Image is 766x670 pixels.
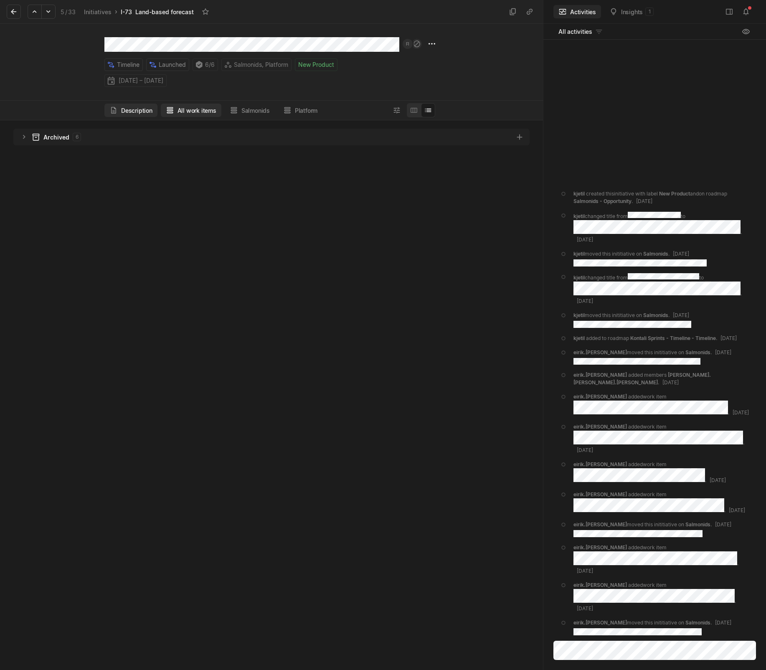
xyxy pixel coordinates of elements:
span: Salmonids, Platform [234,59,288,71]
span: [DATE] [577,236,593,243]
div: 6 [73,133,81,141]
span: eirik.[PERSON_NAME] [573,424,627,430]
span: New Product [298,59,334,71]
span: eirik.[PERSON_NAME] [573,372,627,378]
div: moved this inititiative on . [573,619,731,635]
button: Platform [278,104,322,117]
span: [DATE] [715,521,731,528]
span: [DATE] [577,568,593,574]
div: 5 33 [61,8,76,16]
span: kjetil [573,274,585,281]
span: kjetil [573,213,585,219]
span: eirik.[PERSON_NAME] [573,582,627,588]
span: kjetil [573,335,585,341]
span: Salmonids [685,619,710,626]
span: [DATE] [577,605,593,612]
div: 6 / 6 [193,58,218,71]
div: changed title from to . [573,212,751,244]
div: added work item . [573,544,751,575]
div: board and list toggle [407,103,435,117]
span: [DATE] [715,349,731,355]
span: eirik.[PERSON_NAME] [573,521,627,528]
span: Salmonids [643,312,668,318]
div: moved this inititiative on . [573,250,707,266]
span: All activities [558,27,592,36]
span: kjetil [573,251,585,257]
span: / [65,8,67,15]
div: added work item . [573,393,751,416]
div: › [115,8,117,16]
span: [DATE] [733,409,749,416]
span: eirik.[PERSON_NAME] [573,461,627,467]
span: Salmonids - Opportunity [573,198,632,204]
span: New Product [659,190,690,197]
span: [DATE] [720,335,737,341]
span: [DATE] [729,507,745,513]
button: All activities [553,25,608,38]
div: added work item . [573,491,751,514]
button: Change to mode list_view [421,103,435,117]
div: added to roadmap . [573,335,737,342]
button: [DATE] – [DATE] [104,74,167,87]
span: eirik.[PERSON_NAME] [573,393,627,400]
div: changed title from to . [573,273,751,305]
span: [DATE] [673,312,689,318]
button: Description [104,104,157,117]
span: kjetil [573,190,585,197]
div: added work item . [573,581,751,612]
button: Insights1 [604,5,659,18]
div: Archived [43,133,69,142]
span: FI [406,39,409,49]
span: [DATE] [715,619,731,626]
div: moved this inititiative on . [573,521,731,537]
span: Salmonids [685,349,710,355]
span: Salmonids [643,251,668,257]
span: Kontali Sprints - Timeline - Timeline [630,335,716,341]
button: Salmonids [225,104,275,117]
span: [DATE] [577,298,593,304]
span: [DATE] [710,477,726,483]
span: Launched [159,59,186,71]
div: 1 [645,8,654,16]
span: [DATE] [636,198,652,204]
span: Salmonids [685,521,710,528]
a: Initiatives [82,6,113,18]
div: added members . [573,371,751,386]
div: added work item . [573,423,751,454]
div: created this initiative with label and on roadmap . [573,190,751,205]
span: eirik.[PERSON_NAME] [573,349,627,355]
button: All work items [161,104,221,117]
div: added work item . [573,461,751,484]
span: [DATE] [577,447,593,453]
span: [DATE] [673,251,689,257]
span: kjetil [573,312,585,318]
button: Activities [553,5,601,18]
div: moved this inititiative on . [573,349,731,365]
span: Timeline [117,59,140,71]
div: moved this inititiative on . [573,312,691,328]
span: eirik.[PERSON_NAME] [573,544,627,551]
span: eirik.[PERSON_NAME] [573,619,627,626]
span: eirik.[PERSON_NAME] [573,491,627,497]
span: [DATE] [662,379,679,386]
button: Change to mode board_view [407,103,421,117]
div: Land-based forecast [135,8,194,16]
div: I-73 [121,8,132,16]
